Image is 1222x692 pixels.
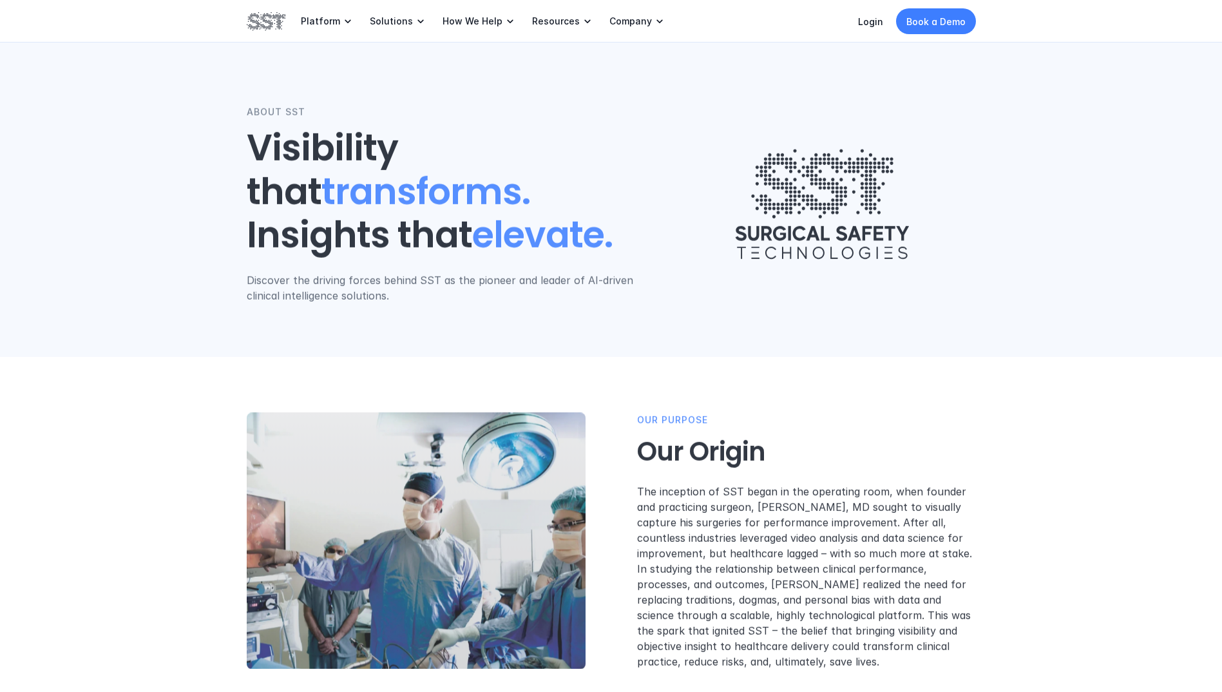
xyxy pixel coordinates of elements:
[370,15,413,27] p: Solutions
[637,435,976,468] h3: Our Origin
[532,15,580,27] p: Resources
[609,15,652,27] p: Company
[443,15,502,27] p: How We Help
[896,8,976,34] a: Book a Demo
[247,10,285,32] img: SST logo
[637,484,976,669] p: The inception of SST began in the operating room, when founder and practicing surgeon, [PERSON_NA...
[247,105,305,119] p: ABOUT SST
[301,15,340,27] p: Platform
[321,166,530,216] span: transforms.
[637,413,708,427] p: OUR PUrpose
[247,127,644,257] h1: Visibility that Insights that
[472,210,613,260] span: elevate.
[906,15,966,28] p: Book a Demo
[247,273,644,303] p: Discover the driving forces behind SST as the pioneer and leader of AI-driven clinical intelligen...
[858,16,883,27] a: Login
[718,131,926,278] img: Surgical Safety Technologies logo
